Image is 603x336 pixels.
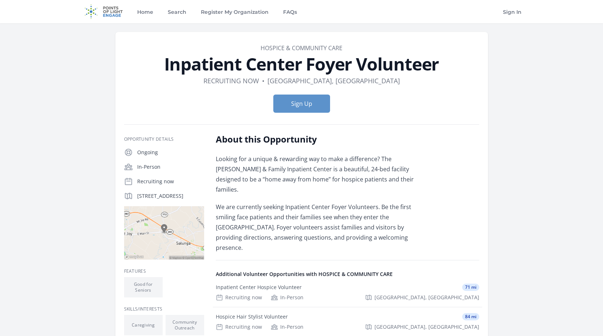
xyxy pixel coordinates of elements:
h3: Opportunity Details [124,136,204,142]
h3: Skills/Interests [124,306,204,312]
p: In-Person [137,163,204,171]
p: Ongoing [137,149,204,156]
h2: About this Opportunity [216,133,429,145]
li: Community Outreach [166,315,204,335]
li: Caregiving [124,315,163,335]
p: [STREET_ADDRESS] [137,192,204,200]
p: Looking for a unique & rewarding way to make a difference? The [PERSON_NAME] & Family Inpatient C... [216,154,429,195]
img: Map [124,206,204,260]
div: In-Person [271,323,304,331]
button: Sign Up [273,95,330,113]
p: We are currently seeking Inpatient Center Foyer Volunteers. Be the first smiling face patients an... [216,202,429,253]
div: Recruiting now [216,323,262,331]
div: Hospice Hair Stylist Volunteer [216,313,288,320]
span: 71 mi [462,284,479,291]
span: [GEOGRAPHIC_DATA], [GEOGRAPHIC_DATA] [374,294,479,301]
div: Inpatient Center Hospice Volunteer [216,284,302,291]
div: Recruiting now [216,294,262,301]
h4: Additional Volunteer Opportunities with HOSPICE & COMMUNITY CARE [216,271,479,278]
div: • [262,76,265,86]
h3: Features [124,268,204,274]
a: Inpatient Center Hospice Volunteer 71 mi Recruiting now In-Person [GEOGRAPHIC_DATA], [GEOGRAPHIC_... [213,278,482,307]
dd: Recruiting now [203,76,259,86]
div: In-Person [271,294,304,301]
li: Good for Seniors [124,277,163,297]
dd: [GEOGRAPHIC_DATA], [GEOGRAPHIC_DATA] [267,76,400,86]
span: [GEOGRAPHIC_DATA], [GEOGRAPHIC_DATA] [374,323,479,331]
h1: Inpatient Center Foyer Volunteer [124,55,479,73]
a: HOSPICE & COMMUNITY CARE [261,44,342,52]
p: Recruiting now [137,178,204,185]
span: 84 mi [462,313,479,320]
